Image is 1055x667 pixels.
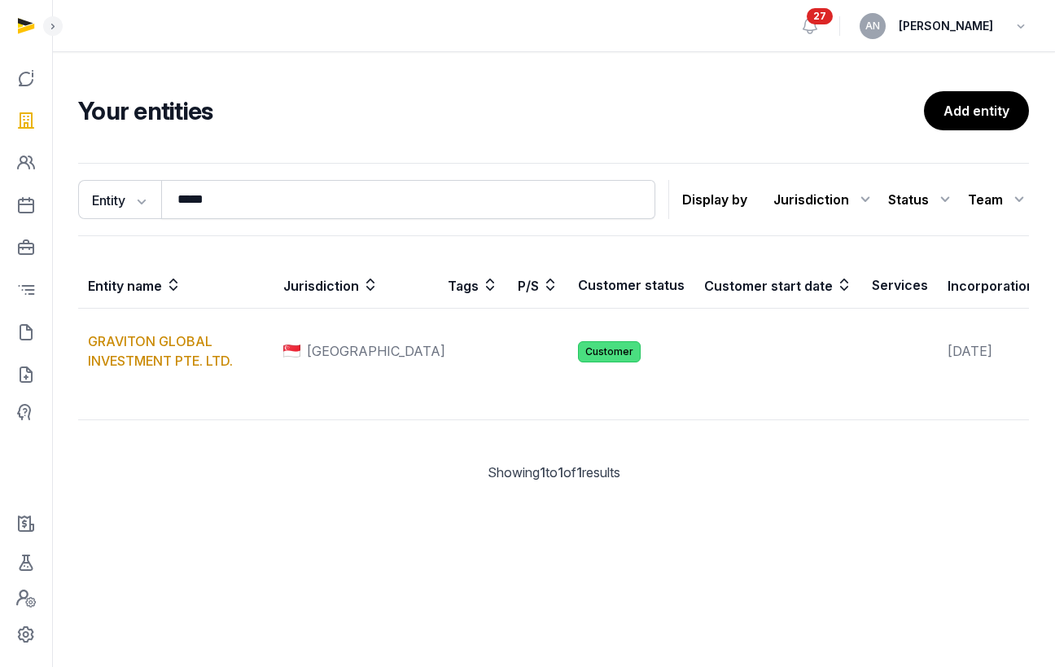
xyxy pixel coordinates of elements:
th: Customer start date [694,262,862,309]
span: 27 [807,8,833,24]
span: 1 [558,464,563,481]
a: GRAVITON GLOBAL INVESTMENT PTE. LTD. [88,333,233,369]
span: 1 [540,464,545,481]
div: Status [888,186,955,213]
a: Add entity [924,91,1029,130]
th: Customer status [568,262,694,309]
div: Jurisdiction [773,186,875,213]
button: Entity [78,180,161,219]
p: Display by [682,186,747,213]
th: Entity name [78,262,274,309]
th: Tags [438,262,508,309]
span: AN [865,21,880,31]
span: [GEOGRAPHIC_DATA] [307,341,445,361]
div: Team [968,186,1029,213]
th: P/S [508,262,568,309]
span: [PERSON_NAME] [899,16,993,36]
span: Customer [578,341,641,362]
th: Jurisdiction [274,262,438,309]
h2: Your entities [78,96,924,125]
button: AN [860,13,886,39]
span: 1 [576,464,582,481]
div: Showing to of results [78,463,1029,482]
th: Services [862,262,938,309]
